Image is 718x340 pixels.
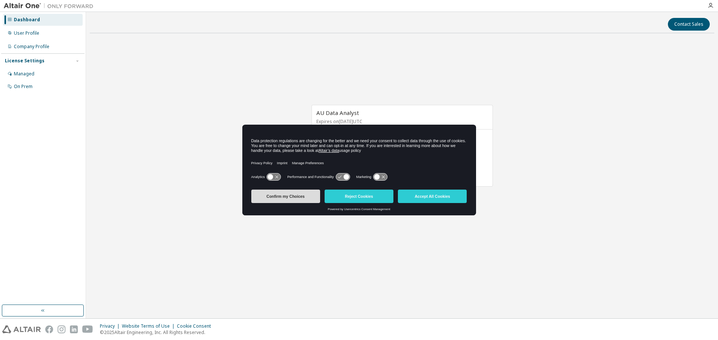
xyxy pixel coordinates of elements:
div: Cookie Consent [177,323,215,329]
p: Expires on [DATE] UTC [316,118,486,125]
div: Company Profile [14,44,49,50]
div: Managed [14,71,34,77]
span: AU Data Analyst [316,109,359,116]
img: altair_logo.svg [2,325,41,333]
button: Contact Sales [668,18,710,31]
div: Website Terms of Use [122,323,177,329]
div: Dashboard [14,17,40,23]
img: youtube.svg [82,325,93,333]
div: Privacy [100,323,122,329]
p: © 2025 Altair Engineering, Inc. All Rights Reserved. [100,329,215,336]
div: License Settings [5,58,45,64]
img: linkedin.svg [70,325,78,333]
img: facebook.svg [45,325,53,333]
div: On Prem [14,84,33,90]
img: Altair One [4,2,97,10]
div: User Profile [14,30,39,36]
img: instagram.svg [58,325,65,333]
